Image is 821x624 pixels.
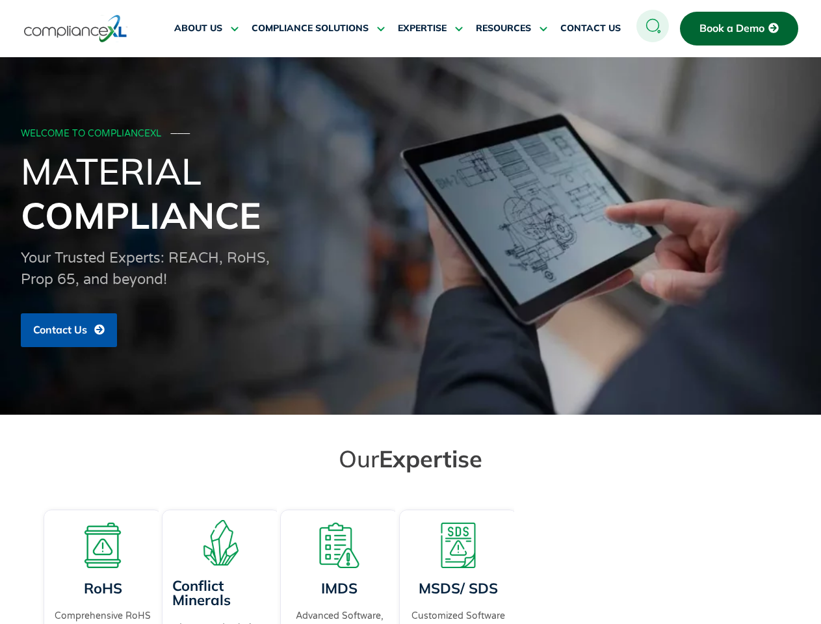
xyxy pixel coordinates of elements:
[21,313,117,347] a: Contact Us
[198,520,244,565] img: A representation of minerals
[560,13,621,44] a: CONTACT US
[83,579,122,597] a: RoHS
[252,23,369,34] span: COMPLIANCE SOLUTIONS
[171,128,190,139] span: ───
[21,192,261,238] span: Compliance
[379,444,482,473] span: Expertise
[560,23,621,34] span: CONTACT US
[398,13,463,44] a: EXPERTISE
[80,523,125,568] img: A board with a warning sign
[398,23,447,34] span: EXPERTISE
[680,12,798,45] a: Book a Demo
[21,149,801,237] h1: Material
[174,23,222,34] span: ABOUT US
[174,13,239,44] a: ABOUT US
[476,13,547,44] a: RESOURCES
[252,13,385,44] a: COMPLIANCE SOLUTIONS
[172,577,231,609] a: Conflict Minerals
[317,523,362,568] img: A list board with a warning
[321,579,358,597] a: IMDS
[436,523,481,568] img: A warning board with SDS displaying
[47,444,775,473] h2: Our
[21,129,797,140] div: WELCOME TO COMPLIANCEXL
[24,14,127,44] img: logo-one.svg
[419,579,498,597] a: MSDS/ SDS
[699,23,764,34] span: Book a Demo
[33,324,87,336] span: Contact Us
[476,23,531,34] span: RESOURCES
[21,250,270,288] span: Your Trusted Experts: REACH, RoHS, Prop 65, and beyond!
